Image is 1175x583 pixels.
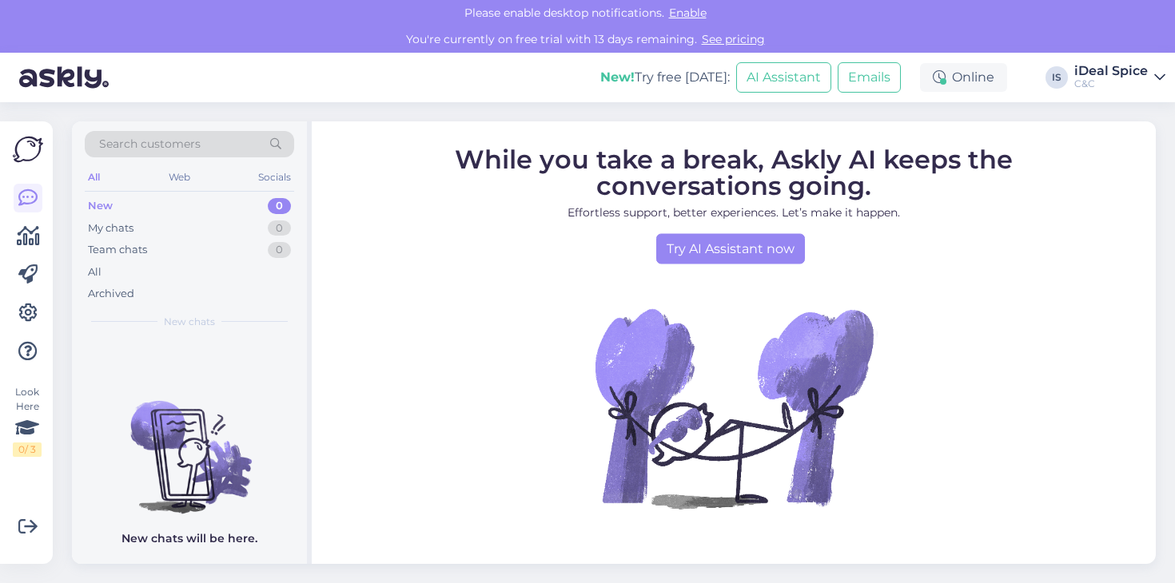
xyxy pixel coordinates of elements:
[255,167,294,188] div: Socials
[72,372,307,516] img: No chats
[382,204,1085,220] p: Effortless support, better experiences. Let’s make it happen.
[1046,66,1068,89] div: IS
[736,62,831,93] button: AI Assistant
[88,286,134,302] div: Archived
[590,264,878,551] img: No Chat active
[697,32,770,46] a: See pricing
[88,220,133,236] div: My chats
[1074,77,1148,90] div: C&C
[920,63,1007,92] div: Online
[88,242,147,258] div: Team chats
[268,198,291,214] div: 0
[268,242,291,258] div: 0
[88,264,102,280] div: All
[838,62,901,93] button: Emails
[88,198,113,214] div: New
[600,68,730,87] div: Try free [DATE]:
[600,69,635,85] b: New!
[13,134,43,165] img: Askly Logo
[1074,65,1148,77] div: iDeal Spice
[455,143,1013,200] span: While you take a break, Askly AI keeps the conversations going.
[656,233,805,264] a: Try AI Assistant now
[13,385,42,457] div: Look Here
[1074,65,1165,90] a: iDeal SpiceC&C
[121,530,257,547] p: New chats will be here.
[13,442,42,457] div: 0 / 3
[85,167,103,188] div: All
[268,220,291,236] div: 0
[165,167,193,188] div: Web
[99,136,201,153] span: Search customers
[664,6,711,20] span: Enable
[164,315,215,329] span: New chats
